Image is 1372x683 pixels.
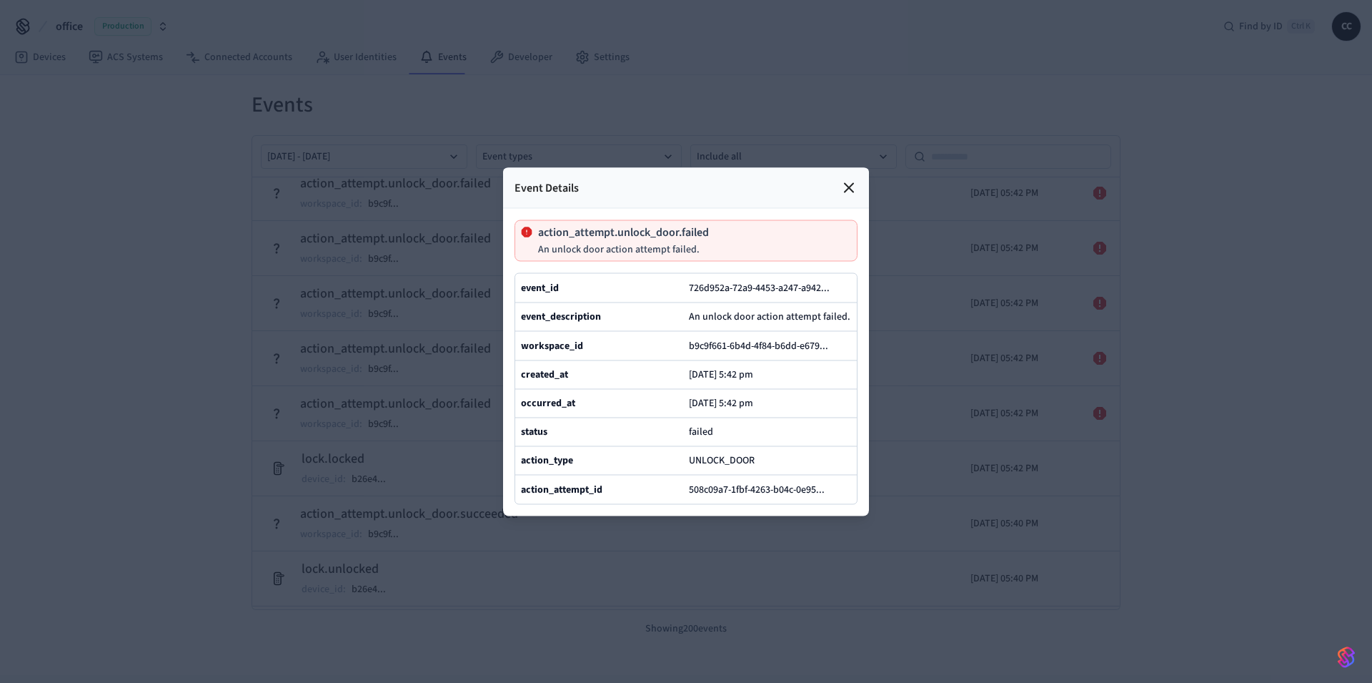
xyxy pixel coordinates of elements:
[521,280,559,295] b: event_id
[538,243,709,255] p: An unlock door action attempt failed.
[521,482,602,496] b: action_attempt_id
[686,279,844,296] button: 726d952a-72a9-4453-a247-a942...
[689,453,755,468] span: UNLOCK_DOOR
[689,398,753,409] p: [DATE] 5:42 pm
[521,368,568,382] b: created_at
[521,396,575,411] b: occurred_at
[521,338,583,353] b: workspace_id
[514,179,579,196] p: Event Details
[521,453,573,468] b: action_type
[521,425,547,439] b: status
[689,425,713,439] span: failed
[538,226,709,237] p: action_attempt.unlock_door.failed
[689,369,753,380] p: [DATE] 5:42 pm
[686,481,839,498] button: 508c09a7-1fbf-4263-b04c-0e95...
[689,310,850,324] span: An unlock door action attempt failed.
[1338,646,1355,669] img: SeamLogoGradient.69752ec5.svg
[521,310,601,324] b: event_description
[686,337,842,354] button: b9c9f661-6b4d-4f84-b6dd-e679...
